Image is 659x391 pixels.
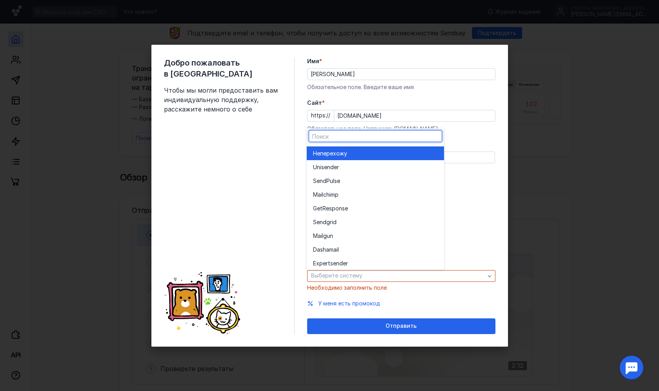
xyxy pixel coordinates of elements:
span: Mail [313,232,323,239]
span: Выберите систему [311,272,362,279]
span: id [332,218,337,226]
button: Mailgun [307,229,444,243]
span: Отправить [386,323,417,329]
span: Sendgr [313,218,332,226]
span: Ex [313,259,319,267]
span: Unisende [313,163,337,171]
button: Sendgrid [307,215,444,229]
div: Необходимо заполнить поле [307,284,495,292]
button: Mailchimp [307,188,444,201]
span: Добро пожаловать в [GEOGRAPHIC_DATA] [164,57,282,79]
span: Cайт [307,99,322,107]
span: Чтобы мы могли предоставить вам индивидуальную поддержку, расскажите немного о себе [164,86,282,114]
span: Mailchim [313,190,335,198]
span: r [337,163,339,171]
span: p [335,190,339,198]
button: Выберите систему [307,270,495,282]
span: gun [323,232,333,239]
button: Dashamail [307,243,444,256]
button: SendPulse [307,174,444,188]
span: Имя [307,57,319,65]
button: Expertsender [307,256,444,270]
button: У меня есть промокод [318,300,380,307]
button: Unisender [307,160,444,174]
button: Отправить [307,318,495,334]
span: перехожу [320,149,347,157]
button: GetResponse [307,201,444,215]
button: Неперехожу [307,146,444,160]
span: l [338,245,339,253]
span: pertsender [319,259,348,267]
span: Dashamai [313,245,338,253]
span: e [337,177,340,185]
span: G [313,204,317,212]
span: etResponse [317,204,348,212]
div: grid [307,144,444,270]
div: Обязательное поле. Введите ваше имя [307,83,495,91]
span: Не [313,149,320,157]
div: Обязательное поле. Например: [DOMAIN_NAME] [307,125,495,133]
span: SendPuls [313,177,337,185]
input: Поиск [309,131,442,142]
span: У меня есть промокод [318,300,380,307]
